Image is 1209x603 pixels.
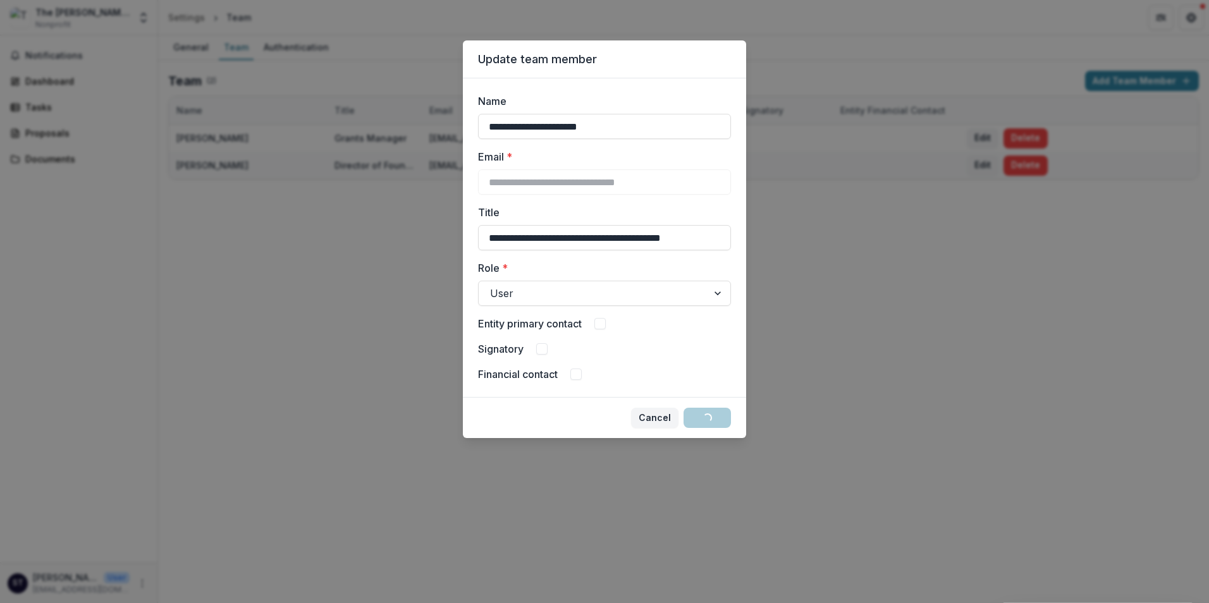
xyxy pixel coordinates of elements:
header: Update team member [463,40,746,78]
label: Name [478,94,723,109]
label: Entity primary contact [478,316,582,331]
label: Signatory [478,341,524,356]
label: Title [478,205,723,220]
label: Email [478,149,723,164]
label: Financial contact [478,367,558,382]
button: Cancel [631,408,678,428]
label: Role [478,260,723,276]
